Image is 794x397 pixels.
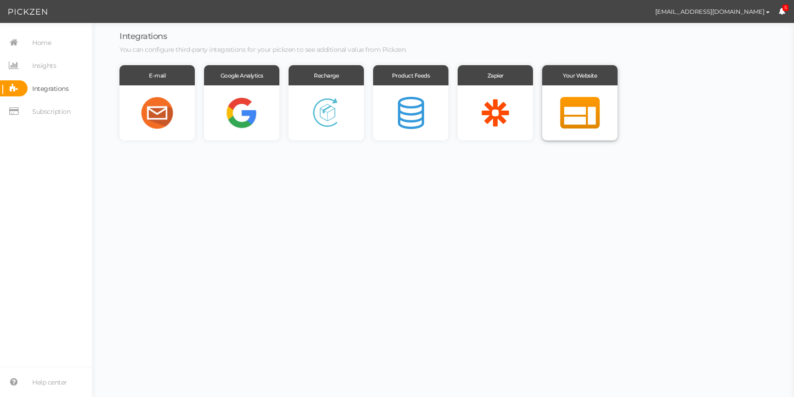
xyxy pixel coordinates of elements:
[32,58,56,73] span: Insights
[204,65,279,85] div: Google Analytics
[32,35,51,50] span: Home
[119,45,407,54] span: You can configure third-party integrations for your pickzen to see additional value from Pickzen.
[119,31,167,41] span: Integrations
[563,72,597,79] span: Your Website
[119,65,195,85] div: E-mail
[655,8,765,15] span: [EMAIL_ADDRESS][DOMAIN_NAME]
[289,65,364,85] div: Recharge
[458,65,533,85] div: Zapier
[32,375,67,390] span: Help center
[647,4,778,19] button: [EMAIL_ADDRESS][DOMAIN_NAME]
[630,4,647,20] img: d5411897ab302062c568c13ad04a4881
[32,104,70,119] span: Subscription
[8,6,47,17] img: Pickzen logo
[783,5,789,11] span: 5
[32,81,68,96] span: Integrations
[392,72,430,79] span: Product Feeds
